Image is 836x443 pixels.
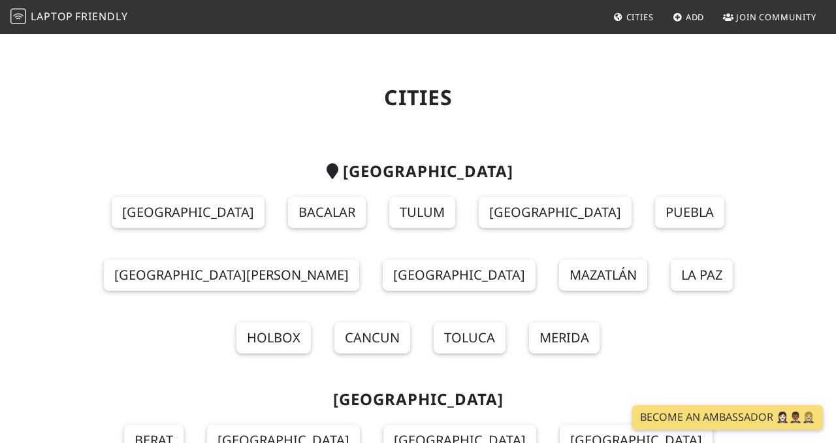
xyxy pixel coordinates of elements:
a: Bacalar [288,197,366,228]
a: Mazatlán [559,259,647,291]
a: Toluca [434,322,506,353]
span: Join Community [736,11,816,23]
span: Laptop [31,9,73,24]
a: Holbox [236,322,311,353]
span: Cities [626,11,654,23]
h1: Cities [54,85,782,110]
h2: [GEOGRAPHIC_DATA] [54,390,782,409]
a: La Paz [671,259,733,291]
img: LaptopFriendly [10,8,26,24]
a: Merida [529,322,600,353]
a: Cancun [334,322,410,353]
span: Friendly [75,9,127,24]
a: Cities [608,5,659,29]
a: Puebla [655,197,724,228]
a: Become an Ambassador 🤵🏻‍♀️🤵🏾‍♂️🤵🏼‍♀️ [632,405,823,430]
a: [GEOGRAPHIC_DATA] [383,259,536,291]
a: Join Community [718,5,822,29]
h2: [GEOGRAPHIC_DATA] [54,162,782,181]
a: [GEOGRAPHIC_DATA][PERSON_NAME] [104,259,359,291]
a: Tulum [389,197,455,228]
a: Add [667,5,710,29]
a: [GEOGRAPHIC_DATA] [479,197,632,228]
a: LaptopFriendly LaptopFriendly [10,6,128,29]
span: Add [686,11,705,23]
a: [GEOGRAPHIC_DATA] [112,197,265,228]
